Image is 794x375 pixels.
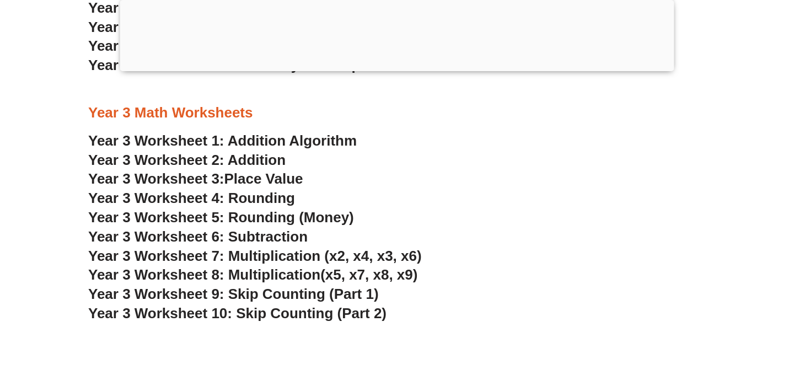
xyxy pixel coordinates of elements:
[88,152,286,168] a: Year 3 Worksheet 2: Addition
[88,190,295,206] a: Year 3 Worksheet 4: Rounding
[88,57,232,73] span: Year 2 Worksheet 10:
[88,248,422,264] a: Year 3 Worksheet 7: Multiplication (x2, x4, x3, x6)
[88,266,320,283] span: Year 3 Worksheet 8: Multiplication
[88,104,706,122] h3: Year 3 Math Worksheets
[88,19,307,35] a: Year 2 Worksheet 8:Telling Time
[88,132,357,149] a: Year 3 Worksheet 1: Addition Algorithm
[88,209,354,226] a: Year 3 Worksheet 5: Rounding (Money)
[88,37,368,54] a: Year 2 Worksheet 9:Geometry 2D Shapes
[88,170,303,187] a: Year 3 Worksheet 3:Place Value
[224,170,303,187] span: Place Value
[88,170,224,187] span: Year 3 Worksheet 3:
[88,57,376,73] a: Year 2 Worksheet 10:Geometry 3D Shapes
[88,37,224,54] span: Year 2 Worksheet 9:
[88,286,379,302] a: Year 3 Worksheet 9: Skip Counting (Part 1)
[88,305,387,322] a: Year 3 Worksheet 10: Skip Counting (Part 2)
[88,266,417,283] a: Year 3 Worksheet 8: Multiplication(x5, x7, x8, x9)
[88,228,308,245] a: Year 3 Worksheet 6: Subtraction
[320,266,417,283] span: (x5, x7, x8, x9)
[605,250,794,375] iframe: Chat Widget
[88,19,224,35] span: Year 2 Worksheet 8:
